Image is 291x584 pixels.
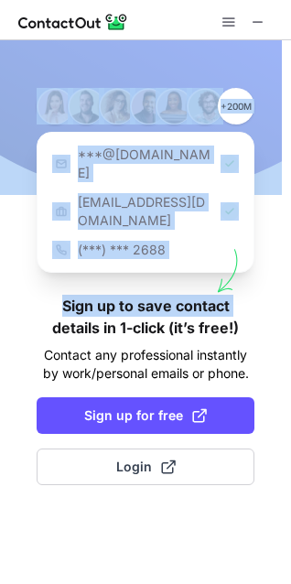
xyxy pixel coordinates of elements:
[18,11,128,33] img: ContactOut v5.3.10
[84,406,207,425] span: Sign up for free
[37,88,73,124] img: Person #1
[52,202,70,221] img: https://contactout.com/extension/app/static/media/login-work-icon.638a5007170bc45168077fde17b29a1...
[187,88,223,124] img: Person #6
[37,397,254,434] button: Sign up for free
[78,146,213,182] p: ***@[DOMAIN_NAME]
[218,88,254,124] p: +200M
[130,88,167,124] img: Person #4
[156,88,192,124] img: Person #5
[116,458,176,476] span: Login
[99,88,135,124] img: Person #3
[68,88,104,124] img: Person #2
[37,295,254,339] h1: Sign up to save contact details in 1-click (it’s free!)
[221,155,239,173] img: Check Icon
[221,202,239,221] img: Check Icon
[37,346,254,383] p: Contact any professional instantly by work/personal emails or phone.
[52,241,70,259] img: https://contactout.com/extension/app/static/media/login-phone-icon.bacfcb865e29de816d437549d7f4cb...
[78,193,213,230] p: [EMAIL_ADDRESS][DOMAIN_NAME]
[52,155,70,173] img: https://contactout.com/extension/app/static/media/login-email-icon.f64bce713bb5cd1896fef81aa7b14a...
[37,449,254,485] button: Login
